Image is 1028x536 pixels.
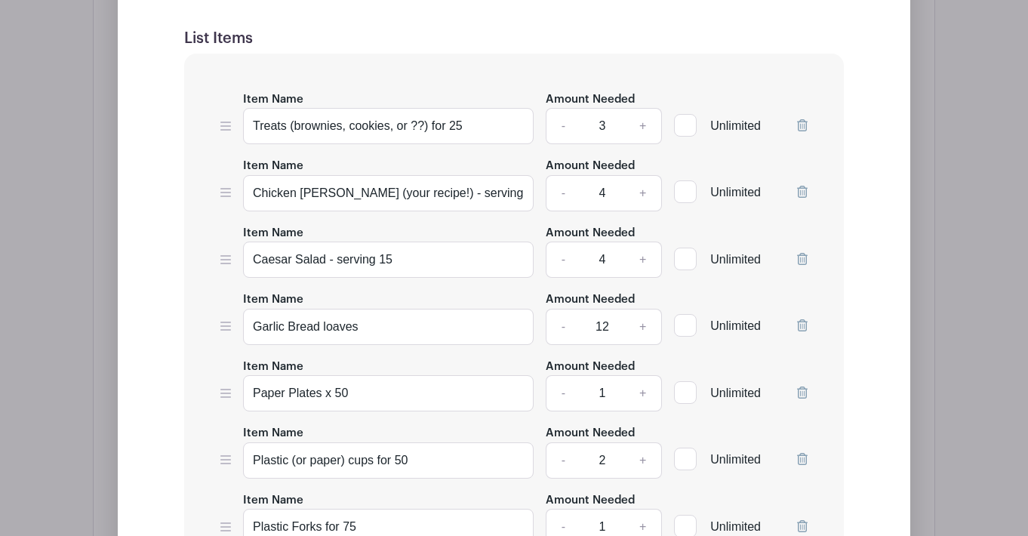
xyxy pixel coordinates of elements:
span: Unlimited [710,520,761,533]
span: Unlimited [710,453,761,466]
input: e.g. Snacks or Check-in Attendees [243,108,534,144]
a: - [546,375,580,411]
span: Unlimited [710,253,761,266]
label: Item Name [243,225,303,242]
a: + [624,309,662,345]
label: Amount Needed [546,91,635,109]
label: Item Name [243,359,303,376]
label: Amount Needed [546,158,635,175]
h5: List Items [184,29,844,48]
label: Amount Needed [546,359,635,376]
span: Unlimited [710,119,761,132]
label: Item Name [243,158,303,175]
a: + [624,375,662,411]
a: + [624,242,662,278]
span: Unlimited [710,186,761,199]
label: Item Name [243,291,303,309]
a: + [624,175,662,211]
span: Unlimited [710,319,761,332]
label: Item Name [243,91,303,109]
a: + [624,442,662,479]
label: Amount Needed [546,225,635,242]
a: - [546,442,580,479]
input: e.g. Snacks or Check-in Attendees [243,375,534,411]
a: - [546,309,580,345]
input: e.g. Snacks or Check-in Attendees [243,242,534,278]
input: e.g. Snacks or Check-in Attendees [243,309,534,345]
label: Item Name [243,425,303,442]
label: Amount Needed [546,492,635,510]
a: - [546,242,580,278]
input: e.g. Snacks or Check-in Attendees [243,442,534,479]
a: - [546,175,580,211]
a: - [546,108,580,144]
label: Amount Needed [546,291,635,309]
span: Unlimited [710,387,761,399]
a: + [624,108,662,144]
label: Item Name [243,492,303,510]
label: Amount Needed [546,425,635,442]
input: e.g. Snacks or Check-in Attendees [243,175,534,211]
